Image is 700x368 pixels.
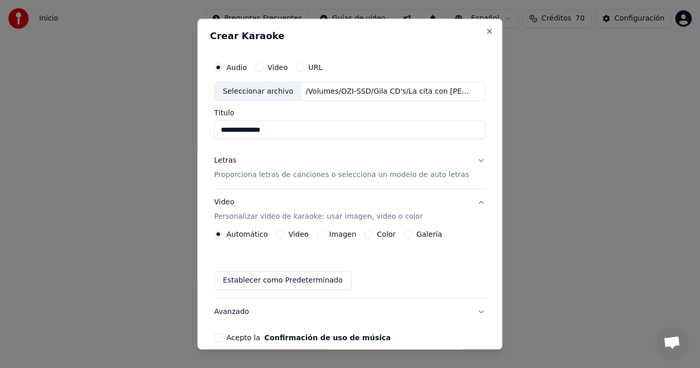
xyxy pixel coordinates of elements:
[214,110,485,117] label: Título
[214,231,485,299] div: VideoPersonalizar video de karaoke: usar imagen, video o color
[214,198,423,222] div: Video
[329,231,357,238] label: Imagen
[416,231,442,238] label: Galería
[214,170,469,181] p: Proporciona letras de canciones o selecciona un modelo de auto letras
[265,335,391,342] button: Acepto la
[226,335,391,342] label: Acepto la
[214,212,423,222] p: Personalizar video de karaoke: usar imagen, video o color
[214,148,485,189] button: LetrasProporciona letras de canciones o selecciona un modelo de auto letras
[226,64,247,71] label: Audio
[215,82,302,101] div: Seleccionar archivo
[302,86,477,97] div: /Volumes/OZI-SSD/Gila CD's/La cita con [PERSON_NAME]/10 Cómo es posible.mp3
[226,231,268,238] label: Automático
[308,64,323,71] label: URL
[377,231,396,238] label: Color
[214,156,236,166] div: Letras
[214,189,485,231] button: VideoPersonalizar video de karaoke: usar imagen, video o color
[214,299,485,326] button: Avanzado
[289,231,309,238] label: Video
[214,272,352,290] button: Establecer como Predeterminado
[210,31,489,41] h2: Crear Karaoke
[268,64,288,71] label: Video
